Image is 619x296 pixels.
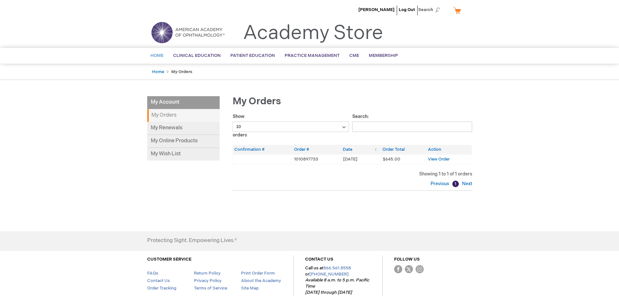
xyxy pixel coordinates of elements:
span: My Orders [233,96,281,107]
th: Action: activate to sort column ascending [426,145,472,154]
span: Search [418,3,443,16]
strong: My Orders [147,109,220,122]
img: Twitter [405,265,413,273]
h4: Protecting Sight. Empowering Lives.® [147,238,237,244]
span: Membership [369,53,398,58]
th: Order Total: activate to sort column ascending [381,145,426,154]
a: Print Order Form [241,271,275,276]
a: Privacy Policy [194,278,222,283]
a: Previous [431,181,451,187]
a: Home [152,69,164,74]
strong: My Orders [171,69,192,74]
select: Showorders [233,122,349,132]
label: Show orders [233,114,349,138]
a: My Renewals [147,122,220,135]
a: Return Policy [194,271,221,276]
label: Search: [352,114,472,129]
a: FAQs [147,271,158,276]
th: Confirmation #: activate to sort column ascending [233,145,292,154]
div: Showing 1 to 1 of 1 orders [233,171,472,177]
a: My Online Products [147,135,220,148]
a: 866.561.8558 [323,265,351,271]
a: Log Out [399,7,415,12]
a: Academy Store [243,21,383,45]
a: My Wish List [147,148,220,161]
a: Contact Us [147,278,170,283]
img: instagram [416,265,424,273]
a: About the Academy [241,278,281,283]
a: Site Map [241,286,259,291]
th: Date: activate to sort column ascending [341,145,381,154]
p: Call us at or [305,265,371,295]
td: 1010897733 [292,154,341,164]
span: CME [349,53,359,58]
span: Patient Education [230,53,275,58]
a: Terms of Service [194,286,227,291]
span: Practice Management [285,53,340,58]
a: Next [460,181,472,187]
a: FOLLOW US [394,257,420,262]
a: 1 [452,181,459,187]
span: $645.00 [383,157,400,162]
th: Order #: activate to sort column ascending [292,145,341,154]
a: [PERSON_NAME] [358,7,394,12]
span: Clinical Education [173,53,221,58]
input: Search: [352,122,472,132]
img: Facebook [394,265,402,273]
em: Available 8 a.m. to 5 p.m. Pacific Time [DATE] through [DATE] [305,277,369,295]
a: View Order [428,157,450,162]
a: [PHONE_NUMBER] [309,272,349,277]
span: Home [150,53,163,58]
a: CUSTOMER SERVICE [147,257,191,262]
a: CONTACT US [305,257,333,262]
a: Order Tracking [147,286,176,291]
td: [DATE] [341,154,381,164]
